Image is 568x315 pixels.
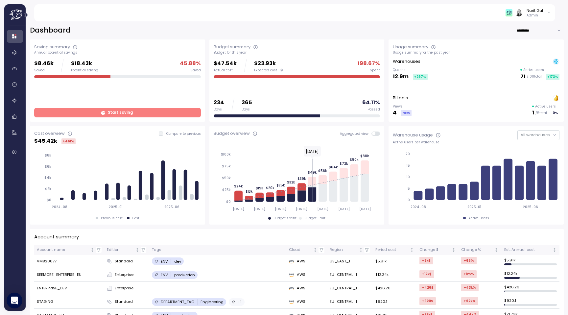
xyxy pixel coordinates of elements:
p: Account summary [34,233,79,241]
th: Est. Annual costNot sorted [502,245,559,255]
tspan: 2025-01 [109,205,123,209]
tspan: $64k [329,165,338,169]
td: $ 920.1 [502,295,559,309]
div: +461 % [61,138,76,144]
tspan: 20 [406,152,410,156]
tspan: 5 [408,186,410,191]
p: 45.88 % [180,59,201,68]
p: 365 [242,98,252,107]
tspan: $25k [222,188,231,192]
div: Open Intercom Messenger [7,293,22,308]
p: $18.43k [71,59,98,68]
tspan: $19k [256,186,263,190]
div: Saved [190,68,201,73]
div: +66 % [461,257,477,264]
div: Change % [461,247,493,253]
th: Account nameNot sorted [34,245,104,255]
tspan: $8k [45,153,51,157]
div: +426 $ [419,284,436,291]
td: EU_CENTRAL_1 [327,282,373,295]
td: SEEMORE_ENTERPISE_EU [34,268,104,282]
div: Not sorted [359,248,363,252]
td: $12.24k [373,268,417,282]
h2: Dashboard [30,26,71,35]
p: DEPARTMENT_TAG [161,299,194,304]
div: +920 $ [419,297,436,305]
tspan: 2025-01 [468,205,482,209]
tspan: 2024-08 [52,205,67,209]
div: Account name [37,247,89,253]
p: 234 [214,98,224,107]
button: Expand navigation [22,12,30,17]
div: Not sorted [135,248,140,252]
div: Previous cost [101,216,123,221]
div: AWS [289,272,324,278]
div: Budget spent [273,216,296,221]
tspan: $4k [44,176,51,180]
tspan: $100k [221,152,231,157]
p: 12.9m [393,72,409,81]
p: / 100 total [527,74,542,79]
p: 71 [520,72,526,81]
div: Usage summary [393,44,428,50]
p: Engineering [201,299,224,304]
span: Standard [115,299,133,305]
td: EU_CENTRAL_1 [327,268,373,282]
div: +92k % [461,297,478,305]
div: +297 % [413,74,428,80]
tspan: [DATE] [317,207,329,211]
tspan: [DATE] [233,207,244,211]
th: Change $Not sorted [417,245,459,255]
p: Compare to previous [166,132,201,136]
div: Saved [34,68,54,73]
p: 4 [393,109,397,117]
tspan: $80k [350,157,359,162]
div: Budget summary [214,44,250,50]
div: Not sorted [410,248,414,252]
div: AWS [289,299,324,305]
div: Passed [367,107,380,112]
div: Cloud [289,247,312,253]
th: CloudNot sorted [286,245,327,255]
tspan: $75k [222,164,231,168]
tspan: $32k [287,180,295,184]
tspan: $88k [360,154,369,158]
div: +173 % [546,74,559,80]
tspan: $6k [45,164,51,169]
div: Actual cost [214,68,237,73]
div: Days [214,107,224,112]
tspan: $56k [318,168,327,173]
div: Not sorted [313,248,318,252]
p: Admin [527,13,543,18]
div: Potential saving [71,68,98,73]
div: +43k % [461,284,479,291]
th: Period costNot sorted [373,245,417,255]
span: Aggregated view [340,132,372,136]
p: production [174,272,195,278]
div: Not sorted [90,248,95,252]
span: Start saving [108,108,133,117]
div: Saving summary [34,44,70,50]
td: $426.26 [373,282,417,295]
span: Enterprise [115,272,133,278]
p: 64.11 % [362,98,380,107]
div: Est. Annual cost [504,247,551,253]
div: Period cost [375,247,409,253]
div: Tags [152,247,284,253]
div: Budget for this year [214,50,380,55]
text: [DATE] [306,149,319,154]
tspan: 2025-06 [524,205,539,209]
tspan: [DATE] [254,207,265,211]
img: 65f98ecb31a39d60f1f315eb.PNG [506,9,512,16]
div: Region [330,247,358,253]
th: RegionNot sorted [327,245,373,255]
p: BI tools [393,95,408,101]
a: Start saving [34,108,201,117]
p: Active users [523,68,544,72]
div: 0 % [551,110,559,116]
div: AWS [289,258,324,264]
div: Usage summary for the past year [393,50,559,55]
span: Enterprise [115,285,133,291]
div: Not sorted [552,248,557,252]
div: Cost [132,216,139,221]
